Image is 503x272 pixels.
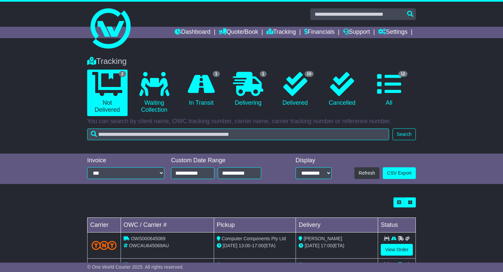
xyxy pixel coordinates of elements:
[131,236,166,241] span: OWS000645069
[222,236,286,241] span: Computer Components Pty Ltd
[299,242,375,249] div: (ETA)
[87,118,416,125] p: You can search by client name, OWC tracking number, carrier name, carrier tracking number or refe...
[175,27,210,38] a: Dashboard
[217,242,293,249] div: - (ETA)
[354,167,379,179] button: Refresh
[222,262,244,267] span: Great PCB
[129,243,169,248] span: OWCAU645069AU
[131,262,157,267] span: 4197255694
[87,70,128,116] a: 2 Not Delivered
[214,218,296,233] td: Pickup
[343,27,370,38] a: Support
[88,218,121,233] td: Carrier
[228,70,269,109] a: 1 Delivering
[223,243,237,248] span: [DATE]
[296,157,332,164] div: Display
[392,128,416,140] button: Search
[219,27,258,38] a: Quote/Book
[304,236,342,241] span: [PERSON_NAME]
[252,243,264,248] span: 17:00
[275,70,315,109] a: 10 Delivered
[378,218,416,233] td: Status
[181,70,221,109] a: 1 In Transit
[369,70,409,109] a: 12 All
[296,218,378,233] td: Delivery
[383,167,416,179] a: CSV Export
[321,243,332,248] span: 17:00
[134,70,175,116] a: Waiting Collection
[304,262,368,267] span: Computer Components Pty Ltd
[92,241,117,250] img: TNT_Domestic.png
[260,71,267,77] span: 1
[84,57,419,66] div: Tracking
[171,157,276,164] div: Custom Date Range
[119,71,126,77] span: 2
[305,243,319,248] span: [DATE]
[267,27,296,38] a: Tracking
[304,27,335,38] a: Financials
[87,264,184,270] span: © One World Courier 2025. All rights reserved.
[213,71,220,77] span: 1
[378,27,407,38] a: Settings
[121,218,214,233] td: OWC / Carrier #
[239,243,250,248] span: 13:00
[87,157,164,164] div: Invoice
[381,244,413,256] a: View Order
[305,71,314,77] span: 10
[322,70,362,109] a: Cancelled
[398,71,407,77] span: 12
